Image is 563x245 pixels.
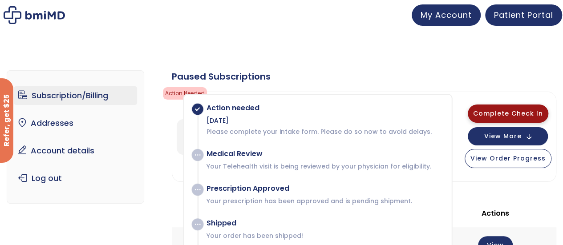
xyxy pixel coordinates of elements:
[7,70,144,204] nav: Account pages
[206,184,442,193] div: Prescription Approved
[421,9,472,20] span: My Account
[412,4,481,26] a: My Account
[206,162,442,171] p: Your Telehealth visit is being reviewed by your physician for eligibility.
[4,6,65,24] img: My account
[163,87,207,100] span: Action Needed
[206,219,442,228] div: Shipped
[206,231,442,240] p: Your order has been shipped!
[465,149,551,168] button: View Order Progress
[494,9,553,20] span: Patient Portal
[14,169,137,188] a: Log out
[473,109,543,118] span: Complete Check In
[206,197,442,205] p: Your prescription has been approved and is pending shipment.
[14,141,137,160] a: Account details
[470,154,546,163] span: View Order Progress
[206,116,442,125] div: [DATE]
[485,4,562,26] a: Patient Portal
[14,114,137,133] a: Addresses
[172,70,556,83] div: Paused Subscriptions
[206,104,442,112] div: Action needed
[482,208,509,218] span: Actions
[206,127,442,136] p: Please complete your intake form. Please do so now to avoid delays.
[468,127,548,145] button: View More
[14,86,137,105] a: Subscription/Billing
[206,149,442,158] div: Medical Review
[484,133,522,139] span: View More
[468,104,548,123] button: Complete Check In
